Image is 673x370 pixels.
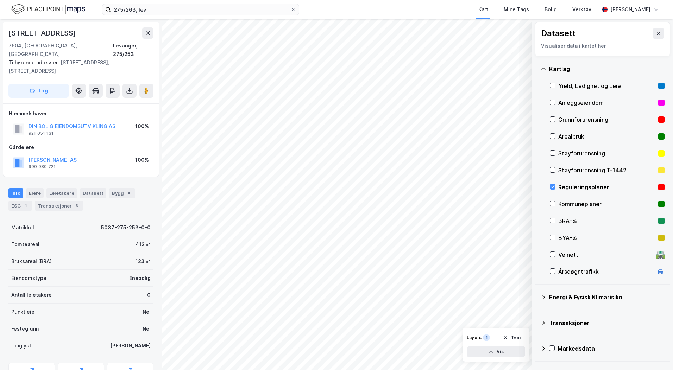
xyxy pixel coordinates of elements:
[110,342,151,350] div: [PERSON_NAME]
[9,143,153,152] div: Gårdeiere
[545,5,557,14] div: Bolig
[8,201,32,211] div: ESG
[558,149,655,158] div: Støyforurensning
[541,42,664,50] div: Visualiser data i kartet her.
[558,132,655,141] div: Arealbruk
[113,42,153,58] div: Levanger, 275/253
[80,188,106,198] div: Datasett
[558,344,665,353] div: Markedsdata
[129,274,151,282] div: Enebolig
[22,202,29,209] div: 1
[11,240,39,249] div: Tomteareal
[8,27,77,39] div: [STREET_ADDRESS]
[8,188,23,198] div: Info
[135,122,149,130] div: 100%
[467,335,482,340] div: Layers
[11,257,52,266] div: Bruksareal (BRA)
[29,130,54,136] div: 921 051 131
[558,217,655,225] div: BRA–%
[46,188,77,198] div: Leietakere
[656,250,665,259] div: 🛣️
[8,84,69,98] button: Tag
[558,267,653,276] div: Årsdøgntrafikk
[558,183,655,191] div: Reguleringsplaner
[29,164,56,170] div: 990 980 721
[558,250,653,259] div: Veinett
[483,334,490,341] div: 1
[11,274,46,282] div: Eiendomstype
[11,3,85,15] img: logo.f888ab2527a4732fd821a326f86c7f29.svg
[558,82,655,90] div: Yield, Ledighet og Leie
[109,188,135,198] div: Bygg
[549,319,665,327] div: Transaksjoner
[467,346,525,357] button: Vis
[111,4,290,15] input: Søk på adresse, matrikkel, gårdeiere, leietakere eller personer
[11,223,34,232] div: Matrikkel
[572,5,591,14] div: Verktøy
[558,200,655,208] div: Kommuneplaner
[147,291,151,299] div: 0
[541,28,576,39] div: Datasett
[143,308,151,316] div: Nei
[143,325,151,333] div: Nei
[9,109,153,118] div: Hjemmelshaver
[638,336,673,370] div: Kontrollprogram for chat
[101,223,151,232] div: 5037-275-253-0-0
[8,42,113,58] div: 7604, [GEOGRAPHIC_DATA], [GEOGRAPHIC_DATA]
[26,188,44,198] div: Eiere
[558,115,655,124] div: Grunnforurensning
[135,156,149,164] div: 100%
[8,59,61,65] span: Tilhørende adresser:
[549,293,665,301] div: Energi & Fysisk Klimarisiko
[638,336,673,370] iframe: Chat Widget
[125,190,132,197] div: 4
[11,325,39,333] div: Festegrunn
[73,202,80,209] div: 3
[478,5,488,14] div: Kart
[558,98,655,107] div: Anleggseiendom
[35,201,83,211] div: Transaksjoner
[136,257,151,266] div: 123 ㎡
[136,240,151,249] div: 412 ㎡
[498,332,525,343] button: Tøm
[558,234,655,242] div: BYA–%
[8,58,148,75] div: [STREET_ADDRESS], [STREET_ADDRESS]
[610,5,650,14] div: [PERSON_NAME]
[549,65,665,73] div: Kartlag
[11,308,34,316] div: Punktleie
[504,5,529,14] div: Mine Tags
[558,166,655,174] div: Støyforurensning T-1442
[11,342,31,350] div: Tinglyst
[11,291,52,299] div: Antall leietakere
